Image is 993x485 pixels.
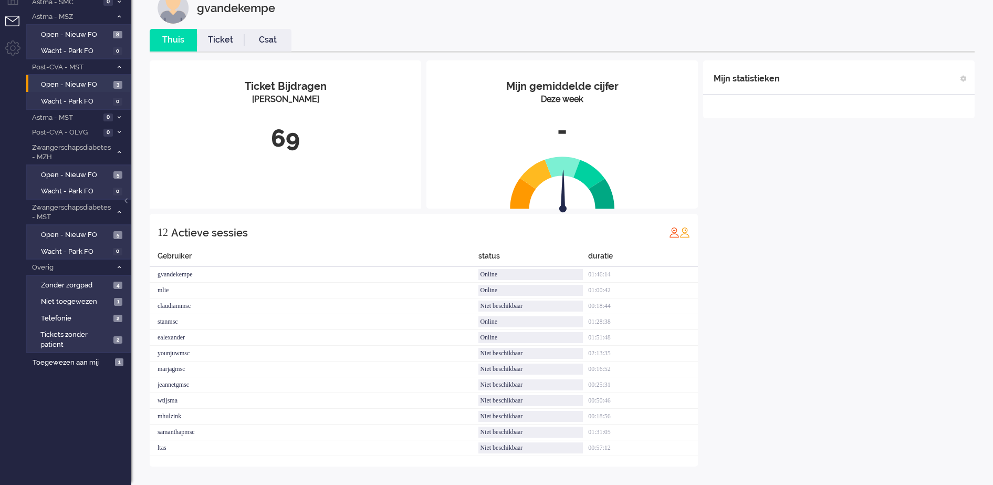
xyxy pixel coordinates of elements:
[150,377,478,393] div: jeannetgmsc
[434,94,690,106] div: Deze week
[150,393,478,409] div: wtijsma
[41,314,111,324] span: Telefonie
[150,251,478,267] div: Gebruiker
[540,170,586,215] img: arrow.svg
[114,298,122,306] span: 1
[150,267,478,283] div: gvandekempe
[197,29,244,51] li: Ticket
[158,79,413,94] div: Ticket Bijdragen
[40,330,110,349] span: Tickets zonder patient
[669,227,680,238] img: profile_red.svg
[30,63,112,73] span: Post-CVA - MST
[478,395,583,406] div: Niet beschikbaar
[30,28,130,40] a: Open - Nieuw FO 8
[434,113,690,148] div: -
[588,330,698,346] div: 01:51:48
[588,346,698,362] div: 02:13:35
[41,230,111,240] span: Open - Nieuw FO
[113,231,122,239] span: 5
[30,95,130,107] a: Wacht - Park FO 0
[197,34,244,46] a: Ticket
[33,358,112,368] span: Toegewezen aan mij
[113,171,122,179] span: 5
[30,295,130,307] a: Niet toegewezen 1
[30,229,130,240] a: Open - Nieuw FO 5
[158,222,168,243] div: 12
[588,314,698,330] div: 01:28:38
[30,185,130,197] a: Wacht - Park FO 0
[171,222,248,243] div: Actieve sessies
[150,440,478,456] div: ltas
[113,98,122,106] span: 0
[41,30,110,40] span: Open - Nieuw FO
[5,40,29,64] li: Admin menu
[41,247,110,257] span: Wacht - Park FO
[478,269,583,280] div: Online
[588,362,698,377] div: 00:16:52
[478,316,583,327] div: Online
[115,358,123,366] span: 1
[113,188,122,195] span: 0
[150,29,197,51] li: Thuis
[30,169,130,180] a: Open - Nieuw FO 5
[478,251,588,267] div: status
[30,356,131,368] a: Toegewezen aan mij 1
[478,379,583,390] div: Niet beschikbaar
[30,328,130,349] a: Tickets zonder patient 2
[714,68,780,89] div: Mijn statistieken
[478,285,583,296] div: Online
[588,393,698,409] div: 00:50:46
[30,113,100,123] span: Astma - MST
[41,281,111,291] span: Zonder zorgpad
[150,346,478,362] div: younjuwmsc
[150,298,478,314] div: claudiammsc
[41,297,111,307] span: Niet toegewezen
[30,128,100,138] span: Post-CVA - OLVG
[150,34,197,46] a: Thuis
[41,80,111,90] span: Open - Nieuw FO
[588,267,698,283] div: 01:46:14
[588,409,698,425] div: 00:18:56
[113,31,122,39] span: 8
[244,34,291,46] a: Csat
[30,45,130,56] a: Wacht - Park FO 0
[478,427,583,438] div: Niet beschikbaar
[150,409,478,425] div: mhulzink
[510,156,615,209] img: semi_circle.svg
[478,411,583,422] div: Niet beschikbaar
[113,282,122,290] span: 4
[150,283,478,298] div: mlie
[478,332,583,343] div: Online
[434,79,690,94] div: Mijn gemiddelde cijfer
[478,301,583,312] div: Niet beschikbaar
[113,315,122,323] span: 2
[113,47,122,55] span: 0
[478,442,583,453] div: Niet beschikbaar
[150,425,478,440] div: samanthapmsc
[113,81,122,89] span: 3
[158,94,413,106] div: [PERSON_NAME]
[41,187,110,197] span: Wacht - Park FO
[588,425,698,440] div: 01:31:05
[41,170,111,180] span: Open - Nieuw FO
[30,12,112,22] span: Astma - MSZ
[103,113,113,121] span: 0
[158,121,413,156] div: 69
[150,330,478,346] div: ealexander
[41,97,110,107] span: Wacht - Park FO
[244,29,291,51] li: Csat
[30,203,112,222] span: Zwangerschapsdiabetes - MST
[150,362,478,377] div: marjagmsc
[30,78,130,90] a: Open - Nieuw FO 3
[103,129,113,137] span: 0
[113,248,122,256] span: 0
[30,312,130,324] a: Telefonie 2
[113,336,122,344] span: 2
[30,263,112,273] span: Overig
[588,251,698,267] div: duratie
[680,227,690,238] img: profile_orange.svg
[5,16,29,39] li: Tickets menu
[588,283,698,298] div: 01:00:42
[41,46,110,56] span: Wacht - Park FO
[588,377,698,393] div: 00:25:31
